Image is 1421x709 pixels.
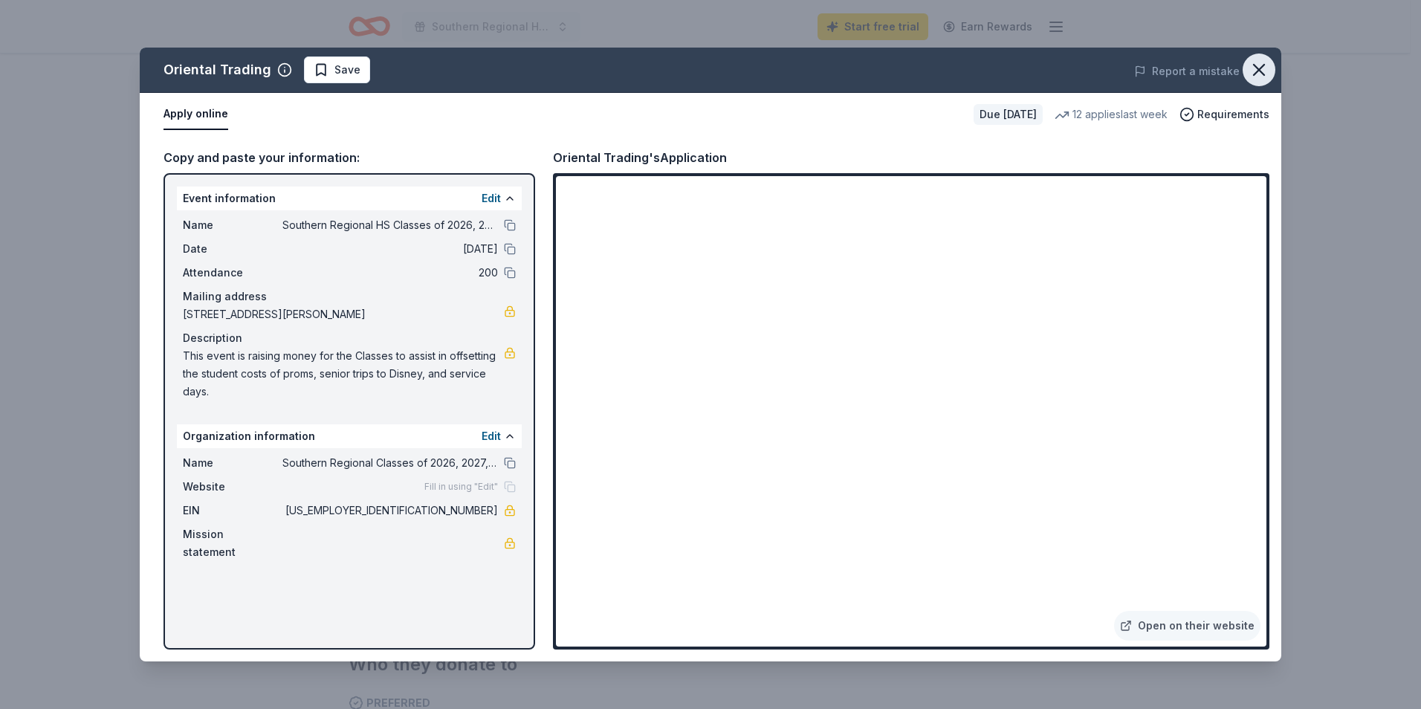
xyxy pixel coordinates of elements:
[334,61,360,79] span: Save
[183,264,282,282] span: Attendance
[183,478,282,496] span: Website
[183,216,282,234] span: Name
[1134,62,1240,80] button: Report a mistake
[164,99,228,130] button: Apply online
[183,329,516,347] div: Description
[553,148,727,167] div: Oriental Trading's Application
[304,56,370,83] button: Save
[1055,106,1168,123] div: 12 applies last week
[164,58,271,82] div: Oriental Trading
[183,288,516,305] div: Mailing address
[282,240,498,258] span: [DATE]
[177,187,522,210] div: Event information
[482,427,501,445] button: Edit
[183,305,504,323] span: [STREET_ADDRESS][PERSON_NAME]
[183,240,282,258] span: Date
[974,104,1043,125] div: Due [DATE]
[1197,106,1269,123] span: Requirements
[183,525,282,561] span: Mission statement
[282,264,498,282] span: 200
[282,502,498,519] span: [US_EMPLOYER_IDENTIFICATION_NUMBER]
[282,216,498,234] span: Southern Regional HS Classes of 2026, 2027, and 2028 Gift Auction
[177,424,522,448] div: Organization information
[1114,611,1260,641] a: Open on their website
[183,347,504,401] span: This event is raising money for the Classes to assist in offsetting the student costs of proms, s...
[164,148,535,167] div: Copy and paste your information:
[482,190,501,207] button: Edit
[183,502,282,519] span: EIN
[1179,106,1269,123] button: Requirements
[183,454,282,472] span: Name
[424,481,498,493] span: Fill in using "Edit"
[282,454,498,472] span: Southern Regional Classes of 2026, 2027, and 2028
